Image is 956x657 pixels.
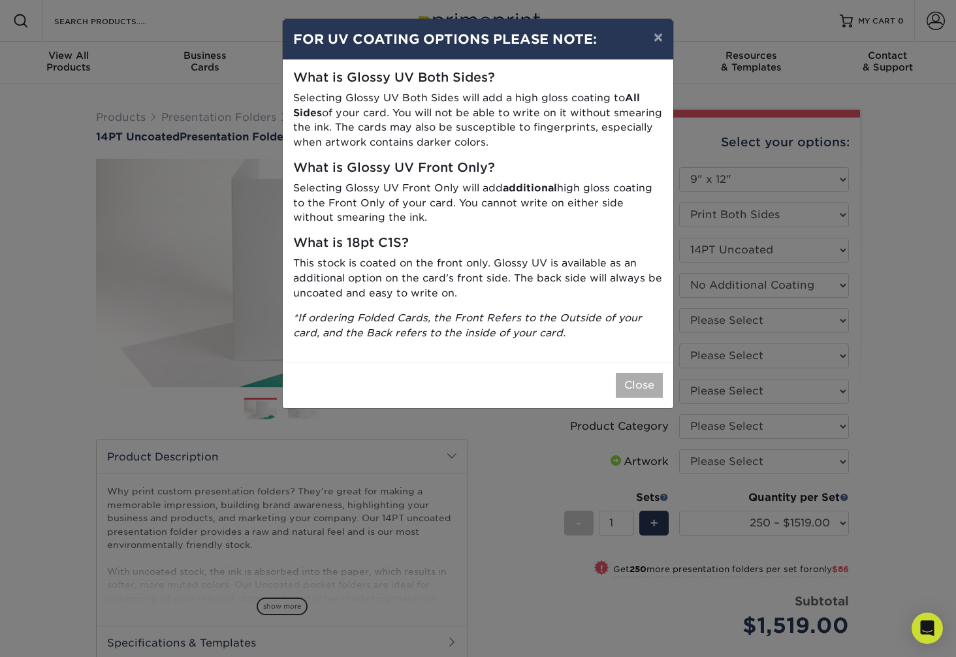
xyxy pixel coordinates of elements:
[293,91,663,150] p: Selecting Glossy UV Both Sides will add a high gloss coating to of your card. You will not be abl...
[912,613,943,644] div: Open Intercom Messenger
[293,91,640,119] strong: All Sides
[293,236,663,251] h5: What is 18pt C1S?
[643,19,673,56] button: ×
[616,373,663,398] button: Close
[293,181,663,225] p: Selecting Glossy UV Front Only will add high gloss coating to the Front Only of your card. You ca...
[293,71,663,86] h5: What is Glossy UV Both Sides?
[503,182,557,194] strong: additional
[293,29,663,49] h4: FOR UV COATING OPTIONS PLEASE NOTE:
[293,312,642,339] i: *If ordering Folded Cards, the Front Refers to the Outside of your card, and the Back refers to t...
[293,161,663,176] h5: What is Glossy UV Front Only?
[293,256,663,300] p: This stock is coated on the front only. Glossy UV is available as an additional option on the car...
